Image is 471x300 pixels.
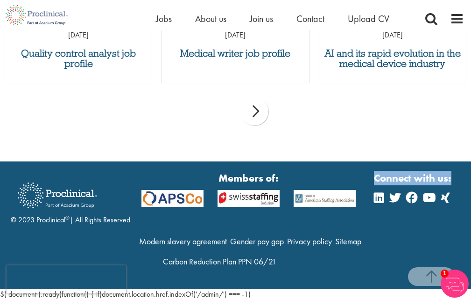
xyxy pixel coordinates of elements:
p: [DATE] [162,30,309,41]
a: Privacy policy [287,236,332,247]
a: Jobs [156,13,172,25]
a: Sitemap [335,236,361,247]
p: [DATE] [319,30,466,41]
sup: ® [65,214,70,221]
a: Medical writer job profile [167,48,304,59]
a: Carbon Reduction Plan PPN 06/21 [163,256,276,267]
a: Quality control analyst job profile [10,48,147,69]
a: About us [195,13,226,25]
strong: Connect with us: [374,171,453,185]
img: Chatbot [441,270,469,298]
img: APSCo [134,190,211,206]
img: Proclinical Recruitment [11,176,104,215]
p: [DATE] [5,30,152,41]
img: APSCo [211,190,287,206]
strong: Members of: [141,171,356,185]
a: Modern slavery agreement [139,236,227,247]
a: Contact [296,13,324,25]
span: 1 [441,270,449,278]
a: Join us [250,13,273,25]
a: AI and its rapid evolution in the medical device industry [324,48,461,69]
img: APSCo [287,190,363,206]
a: Gender pay gap [230,236,284,247]
div: © 2023 Proclinical | All Rights Reserved [11,176,130,226]
div: next [240,97,268,125]
iframe: reCAPTCHA [7,265,126,293]
a: Upload CV [348,13,389,25]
